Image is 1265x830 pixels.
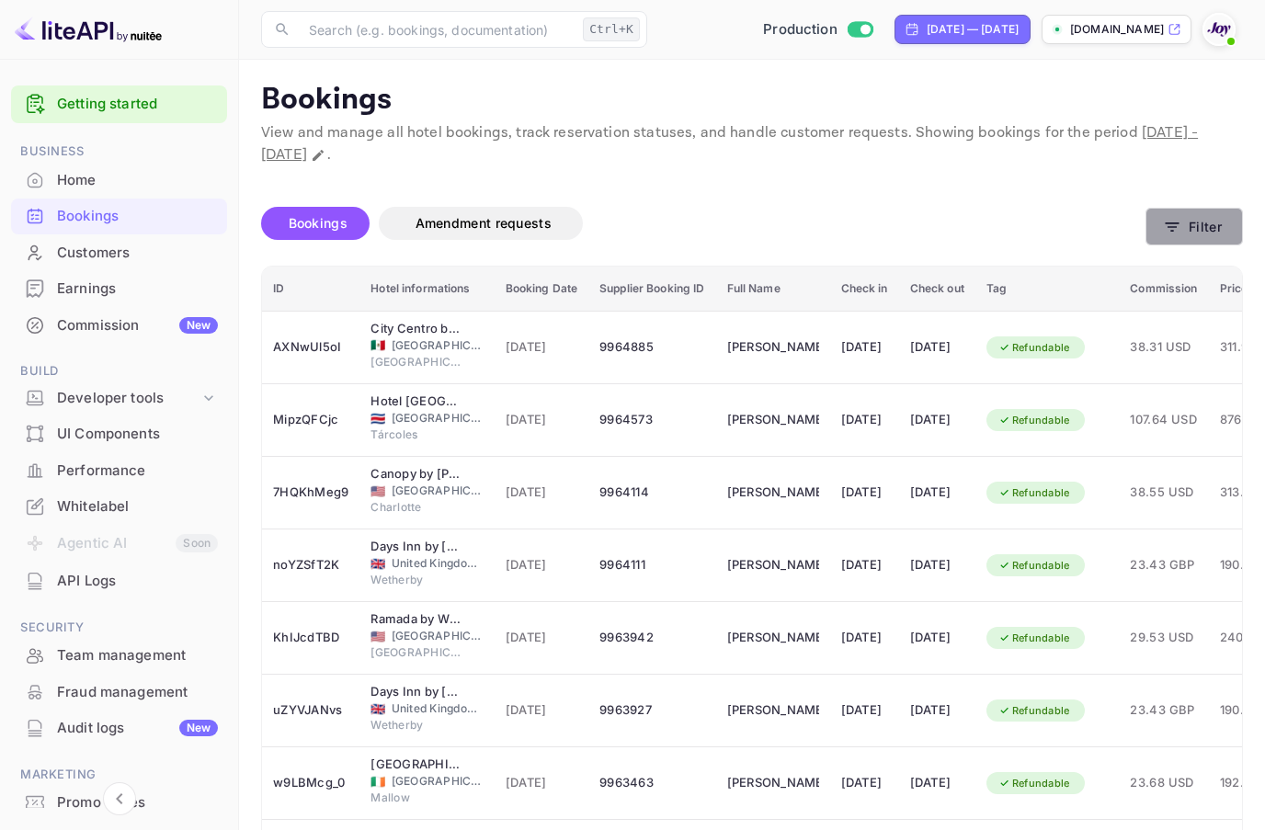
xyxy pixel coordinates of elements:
th: Full Name [716,267,830,312]
div: Whitelabel [11,489,227,525]
div: Frances Gertler [727,768,819,798]
div: Promo codes [57,792,218,813]
div: Audit logsNew [11,711,227,746]
div: New [179,720,218,736]
th: Check out [899,267,975,312]
div: Susan Potter [727,696,819,725]
span: 23.43 GBP [1130,555,1197,575]
span: Business [11,142,227,162]
div: Hotel Villa Caletas [370,392,462,411]
div: UI Components [57,424,218,445]
div: Bookings [11,199,227,234]
div: 9963927 [599,696,704,725]
div: 9963942 [599,623,704,653]
div: Commission [57,315,218,336]
div: [DATE] — [DATE] [927,21,1019,38]
span: 23.68 USD [1130,773,1197,793]
div: Performance [57,460,218,482]
th: Hotel informations [359,267,494,312]
div: 9964573 [599,405,704,435]
span: Charlotte [370,499,462,516]
span: 38.31 USD [1130,337,1197,358]
div: MipzQFCjc [273,405,348,435]
div: City Centro by Marriott Oaxaca [370,320,462,338]
span: Bookings [289,215,348,231]
div: Nadia Zarhloul [727,405,819,435]
div: Fraud management [11,675,227,711]
div: [DATE] [910,623,964,653]
div: 7HQKhMeg9 [273,478,348,507]
a: Performance [11,453,227,487]
input: Search (e.g. bookings, documentation) [298,11,576,48]
div: Customers [11,235,227,271]
span: [GEOGRAPHIC_DATA] [370,354,462,370]
div: [DATE] [841,551,888,580]
div: AXNwUl5oI [273,333,348,362]
div: [DATE] [910,405,964,435]
div: Audit logs [57,718,218,739]
a: Whitelabel [11,489,227,523]
div: Susan Potter [727,551,819,580]
div: KhIJcdTBD [273,623,348,653]
div: UI Components [11,416,227,452]
div: Customers [57,243,218,264]
span: Mallow [370,790,462,806]
div: Refundable [986,409,1082,432]
th: Check in [830,267,899,312]
div: Home [57,170,218,191]
div: Refundable [986,699,1082,722]
th: Commission [1119,267,1208,312]
a: Home [11,163,227,197]
span: Wetherby [370,717,462,733]
span: Tárcoles [370,426,462,443]
div: [DATE] [910,551,964,580]
p: Bookings [261,82,1243,119]
span: [DATE] [506,628,578,648]
a: Earnings [11,271,227,305]
span: [DATE] [506,410,578,430]
span: 29.53 USD [1130,628,1197,648]
div: [DATE] [841,696,888,725]
div: Days Inn by Wyndham Wetherby [370,683,462,701]
th: Tag [975,267,1120,312]
div: New [179,317,218,334]
span: [GEOGRAPHIC_DATA] [392,483,484,499]
div: Fraud management [57,682,218,703]
a: Team management [11,638,227,672]
a: Customers [11,235,227,269]
th: ID [262,267,359,312]
div: Switch to Sandbox mode [756,19,880,40]
span: Marketing [11,765,227,785]
th: Supplier Booking ID [588,267,715,312]
div: 9964114 [599,478,704,507]
div: Earnings [11,271,227,307]
div: Lee Sekaquaptewa [727,623,819,653]
span: [DATE] [506,337,578,358]
div: Michael Wittorp [727,478,819,507]
p: [DOMAIN_NAME] [1070,21,1164,38]
div: [DATE] [841,478,888,507]
div: Refundable [986,627,1082,650]
div: [DATE] [841,405,888,435]
div: 9963463 [599,768,704,798]
a: API Logs [11,563,227,597]
div: [DATE] [841,623,888,653]
div: 9964885 [599,333,704,362]
div: Refundable [986,336,1082,359]
div: Hibernian Hotel & Leisure Centre [370,756,462,774]
div: Home [11,163,227,199]
img: With Joy [1204,15,1234,44]
div: noYZSfT2K [273,551,348,580]
div: Developer tools [11,382,227,415]
div: CommissionNew [11,308,227,344]
span: [DATE] [506,700,578,721]
span: Wetherby [370,572,462,588]
th: Booking Date [495,267,589,312]
div: Promo codes [11,785,227,821]
div: Days Inn by Wyndham Wetherby [370,538,462,556]
span: Ireland [370,776,385,788]
span: 23.43 GBP [1130,700,1197,721]
div: Team management [11,638,227,674]
div: [DATE] [910,768,964,798]
span: [GEOGRAPHIC_DATA] [392,410,484,426]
